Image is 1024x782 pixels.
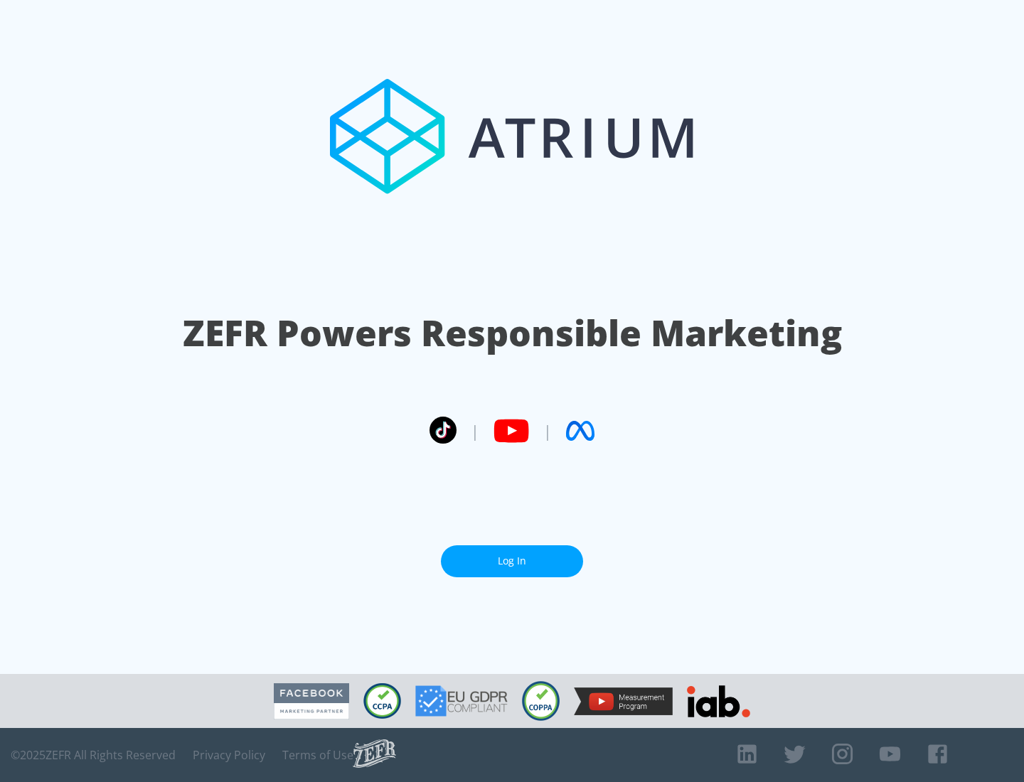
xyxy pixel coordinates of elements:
span: © 2025 ZEFR All Rights Reserved [11,748,176,762]
img: COPPA Compliant [522,681,560,721]
img: GDPR Compliant [415,685,508,717]
img: YouTube Measurement Program [574,687,673,715]
a: Terms of Use [282,748,353,762]
a: Privacy Policy [193,748,265,762]
span: | [543,420,552,441]
span: | [471,420,479,441]
a: Log In [441,545,583,577]
img: CCPA Compliant [363,683,401,719]
img: Facebook Marketing Partner [274,683,349,719]
h1: ZEFR Powers Responsible Marketing [183,309,842,358]
img: IAB [687,685,750,717]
